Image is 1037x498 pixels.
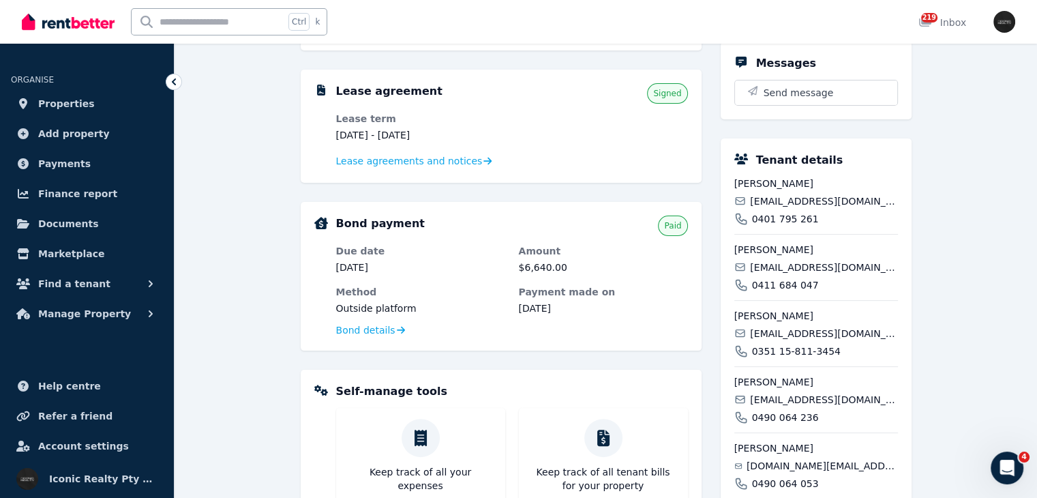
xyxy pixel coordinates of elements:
span: [PERSON_NAME] [734,441,898,455]
button: Send message [735,80,897,105]
dd: [DATE] [519,302,688,315]
h5: Self-manage tools [336,383,447,400]
span: 0490 064 053 [752,477,819,490]
span: Marketplace [38,246,104,262]
span: 0411 684 047 [752,278,819,292]
dd: $6,640.00 [519,261,688,274]
span: [PERSON_NAME] [734,177,898,190]
span: Find a tenant [38,276,110,292]
span: Manage Property [38,306,131,322]
a: Documents [11,210,163,237]
span: [DOMAIN_NAME][EMAIL_ADDRESS][DOMAIN_NAME] [747,459,898,473]
span: Properties [38,96,95,112]
h5: Tenant details [756,152,843,169]
span: Help centre [38,378,101,394]
span: Paid [664,220,681,231]
a: Add property [11,120,163,147]
span: [EMAIL_ADDRESS][DOMAIN_NAME] [750,194,897,208]
a: Lease agreements and notices [336,154,492,168]
a: Help centre [11,372,163,400]
span: Send message [764,86,834,100]
span: 219 [921,13,937,23]
dd: [DATE] [336,261,505,274]
span: Lease agreements and notices [336,154,483,168]
span: [PERSON_NAME] [734,243,898,257]
span: [PERSON_NAME] [734,309,898,323]
iframe: Intercom live chat [991,452,1023,484]
dd: [DATE] - [DATE] [336,128,505,142]
dd: Outside platform [336,302,505,315]
img: Bond Details [314,217,328,229]
h5: Lease agreement [336,83,442,100]
span: Account settings [38,438,129,454]
a: Payments [11,150,163,177]
span: Iconic Realty Pty Ltd [49,471,157,487]
span: Payments [38,156,91,172]
span: Add property [38,126,110,142]
a: Finance report [11,180,163,207]
img: RentBetter [22,12,115,32]
a: Refer a friend [11,402,163,430]
dt: Amount [519,244,688,258]
img: Iconic Realty Pty Ltd [16,468,38,490]
dt: Due date [336,244,505,258]
span: 0401 795 261 [752,212,819,226]
img: Iconic Realty Pty Ltd [993,11,1015,33]
span: 0490 064 236 [752,411,819,424]
span: [EMAIL_ADDRESS][DOMAIN_NAME] [750,327,897,340]
dt: Lease term [336,112,505,126]
span: [EMAIL_ADDRESS][DOMAIN_NAME] [750,393,897,407]
dt: Method [336,285,505,299]
span: Ctrl [288,13,310,31]
h5: Bond payment [336,216,425,232]
span: 4 [1019,452,1030,463]
a: Marketplace [11,240,163,267]
span: Finance report [38,186,117,202]
p: Keep track of all tenant bills for your property [530,465,677,493]
span: Refer a friend [38,408,112,424]
dt: Payment made on [519,285,688,299]
div: Inbox [918,16,966,29]
span: Documents [38,216,99,232]
span: [EMAIL_ADDRESS][DOMAIN_NAME] [750,261,897,274]
a: Bond details [336,323,405,337]
a: Account settings [11,433,163,460]
span: k [315,16,320,27]
p: Keep track of all your expenses [347,465,494,493]
span: 0351 15-811-3454 [752,345,841,358]
a: Properties [11,90,163,117]
button: Find a tenant [11,270,163,297]
span: Signed [653,88,681,99]
h5: Messages [756,55,816,72]
button: Manage Property [11,300,163,327]
span: Bond details [336,323,395,337]
span: ORGANISE [11,75,54,85]
span: [PERSON_NAME] [734,375,898,389]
